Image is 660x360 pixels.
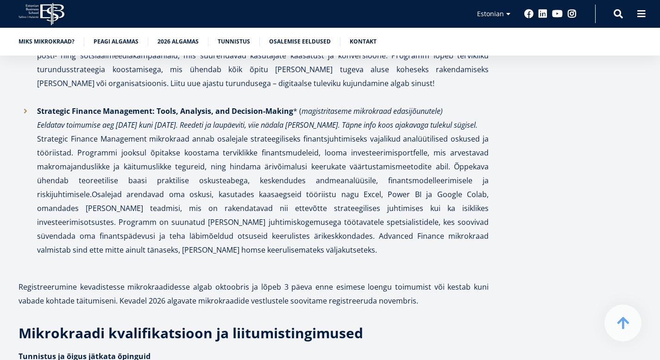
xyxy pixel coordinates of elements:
[37,104,489,257] p: * ( Strategic Finance Management mikrokraad annab osalejale strateegiliseks finantsjuhtimiseks va...
[218,37,250,46] a: Tunnistus
[37,120,478,130] em: Eeldatav toimumise aeg [DATE] kuni [DATE]. Reedeti ja laupäeviti, viie nädala [PERSON_NAME]. Täpn...
[157,37,199,46] a: 2026 algamas
[567,9,577,19] a: Instagram
[269,37,331,46] a: Osalemise eeldused
[37,106,293,116] strong: Strategic Finance Management: Tools, Analysis, and Decision-Making
[350,37,377,46] a: Kontakt
[19,37,75,46] a: Miks mikrokraad?
[552,9,563,19] a: Youtube
[94,37,138,46] a: Peagi algamas
[302,106,443,116] em: magistritaseme mikrokraad edasijõunutele)
[19,323,363,342] strong: Mikrokraadi kvalifikatsioon ja liitumistingimused
[538,9,547,19] a: Linkedin
[19,266,489,308] p: Registreerumine kevadistesse mikrokraadidesse algab oktoobris ja lõpeb 3 päeva enne esimese loeng...
[524,9,534,19] a: Facebook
